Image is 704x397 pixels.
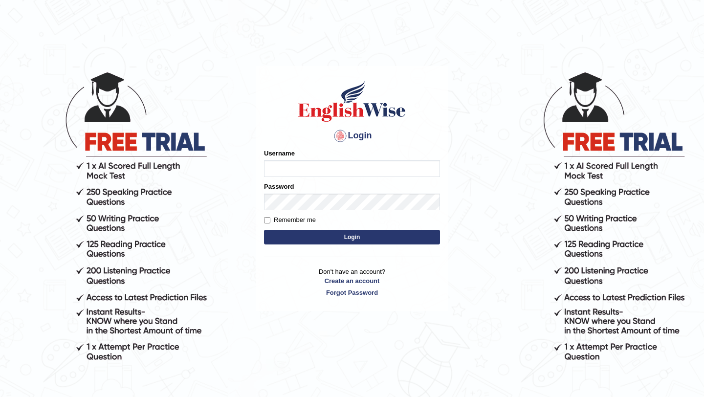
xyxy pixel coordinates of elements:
[264,267,440,297] p: Don't have an account?
[264,128,440,144] h4: Login
[264,230,440,244] button: Login
[264,149,295,158] label: Username
[264,182,294,191] label: Password
[264,276,440,286] a: Create an account
[296,79,408,123] img: Logo of English Wise sign in for intelligent practice with AI
[264,217,270,223] input: Remember me
[264,288,440,297] a: Forgot Password
[264,215,316,225] label: Remember me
